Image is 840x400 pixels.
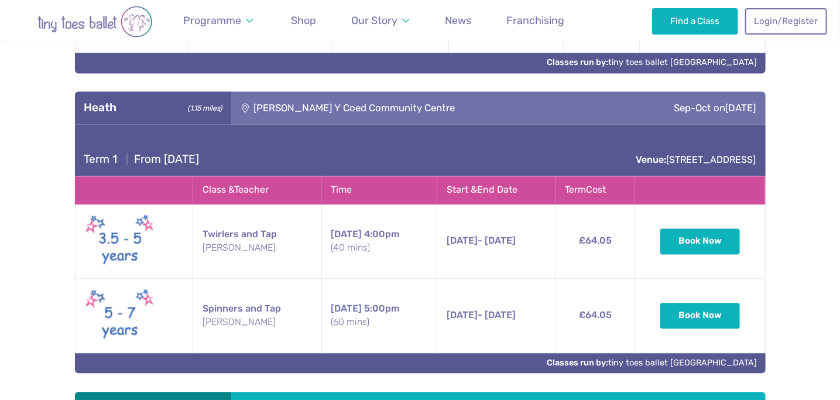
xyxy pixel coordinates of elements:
strong: Venue: [636,155,667,166]
td: Spinners and Tap [193,279,321,353]
th: Class & Teacher [193,177,321,204]
a: Find a Class [652,8,738,34]
a: Classes run by:tiny toes ballet [GEOGRAPHIC_DATA] [547,58,757,68]
a: Programme [178,8,259,34]
span: [DATE] [331,303,362,314]
span: News [445,14,471,26]
img: Twirlers New (May 2025) [85,212,155,272]
th: Time [321,177,437,204]
small: [PERSON_NAME] [203,242,312,255]
small: (1.15 miles) [183,101,221,114]
div: Sep-Oct on [604,92,765,125]
td: 4:00pm [321,204,437,279]
span: - [DATE] [447,235,516,247]
td: 5:00pm [321,279,437,353]
a: Login/Register [745,8,827,34]
a: Shop [286,8,321,34]
span: [DATE] [726,102,756,114]
small: [PERSON_NAME] [203,316,312,329]
td: Twirlers and Tap [193,204,321,279]
a: Our Story [346,8,415,34]
button: Book Now [660,229,740,255]
span: Term 1 [84,153,118,166]
img: Spinners New (May 2025) [85,286,155,346]
small: (60 mins) [331,316,427,329]
span: | [121,153,134,166]
td: £64.05 [556,204,635,279]
span: [DATE] [331,229,362,240]
img: tiny toes ballet [13,6,177,37]
a: Classes run by:tiny toes ballet [GEOGRAPHIC_DATA] [547,358,757,368]
a: News [440,8,476,34]
span: - [DATE] [447,310,516,321]
span: Shop [291,14,316,26]
span: Our Story [351,14,397,26]
td: £64.05 [556,279,635,353]
span: Programme [183,14,241,26]
span: Franchising [506,14,564,26]
th: Term Cost [556,177,635,204]
th: Start & End Date [437,177,556,204]
a: Venue:[STREET_ADDRESS] [636,155,756,166]
span: [DATE] [447,310,478,321]
h4: From [DATE] [84,153,199,167]
span: [DATE] [447,235,478,247]
strong: Classes run by: [547,358,608,368]
h3: Heath [84,101,222,115]
div: [PERSON_NAME] Y Coed Community Centre [231,92,605,125]
small: (40 mins) [331,242,427,255]
strong: Classes run by: [547,58,608,68]
button: Book Now [660,303,740,329]
a: Franchising [501,8,570,34]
